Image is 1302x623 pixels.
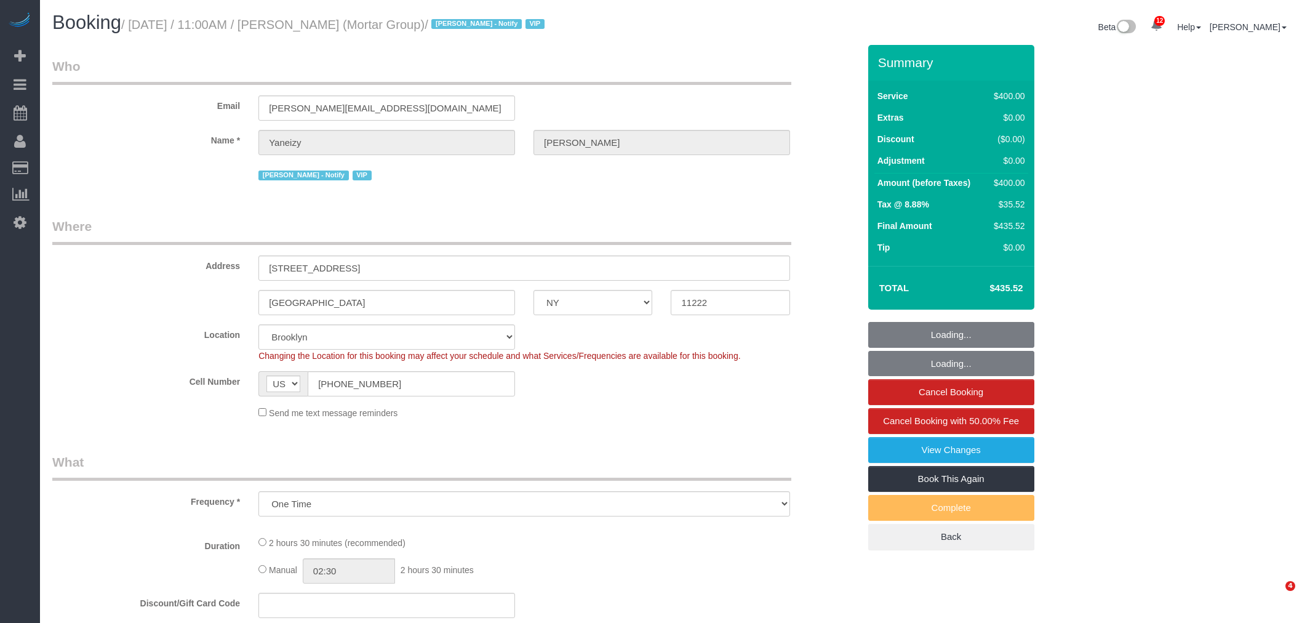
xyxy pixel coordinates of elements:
span: Manual [269,565,297,575]
input: Email [258,95,515,121]
div: $400.00 [989,90,1024,102]
span: Booking [52,12,121,33]
label: Extras [877,111,904,124]
span: / [425,18,548,31]
legend: What [52,453,791,481]
label: Frequency * [43,491,249,508]
div: $35.52 [989,198,1024,211]
label: Duration [43,536,249,552]
label: Service [877,90,908,102]
span: Cancel Booking with 50.00% Fee [883,416,1019,426]
label: Adjustment [877,155,925,167]
a: 12 [1144,12,1168,39]
h3: Summary [878,55,1028,70]
label: Discount/Gift Card Code [43,593,249,609]
label: Amount (before Taxes) [877,177,970,189]
strong: Total [879,283,909,293]
label: Cell Number [43,371,249,388]
div: $400.00 [989,177,1024,189]
div: $0.00 [989,241,1024,254]
label: Final Amount [877,220,932,232]
span: [PERSON_NAME] - Notify [258,171,348,180]
div: $435.52 [989,220,1024,232]
span: 2 hours 30 minutes [401,565,474,575]
input: Last Name [533,130,790,155]
label: Discount [877,133,914,145]
label: Tip [877,241,890,254]
a: View Changes [868,437,1034,463]
small: / [DATE] / 11:00AM / [PERSON_NAME] (Mortar Group) [121,18,548,31]
a: Beta [1098,22,1136,32]
span: [PERSON_NAME] - Notify [431,19,521,29]
legend: Who [52,57,791,85]
a: Help [1177,22,1201,32]
img: Automaid Logo [7,12,32,30]
label: Address [43,255,249,272]
span: 2 hours 30 minutes (recommended) [269,538,405,548]
span: Send me text message reminders [269,408,397,418]
input: First Name [258,130,515,155]
div: ($0.00) [989,133,1024,145]
a: [PERSON_NAME] [1210,22,1287,32]
img: New interface [1116,20,1136,36]
a: Cancel Booking with 50.00% Fee [868,408,1034,434]
span: VIP [353,171,372,180]
a: Book This Again [868,466,1034,492]
h4: $435.52 [953,283,1023,294]
span: 12 [1154,16,1165,26]
label: Tax @ 8.88% [877,198,929,211]
span: Changing the Location for this booking may affect your schedule and what Services/Frequencies are... [258,351,740,361]
iframe: Intercom live chat [1260,581,1290,611]
input: Cell Number [308,371,515,396]
label: Location [43,324,249,341]
a: Cancel Booking [868,379,1034,405]
span: 4 [1285,581,1295,591]
div: $0.00 [989,155,1024,167]
legend: Where [52,217,791,245]
label: Email [43,95,249,112]
span: VIP [525,19,545,29]
input: City [258,290,515,315]
input: Zip Code [671,290,789,315]
label: Name * [43,130,249,147]
div: $0.00 [989,111,1024,124]
a: Back [868,524,1034,550]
